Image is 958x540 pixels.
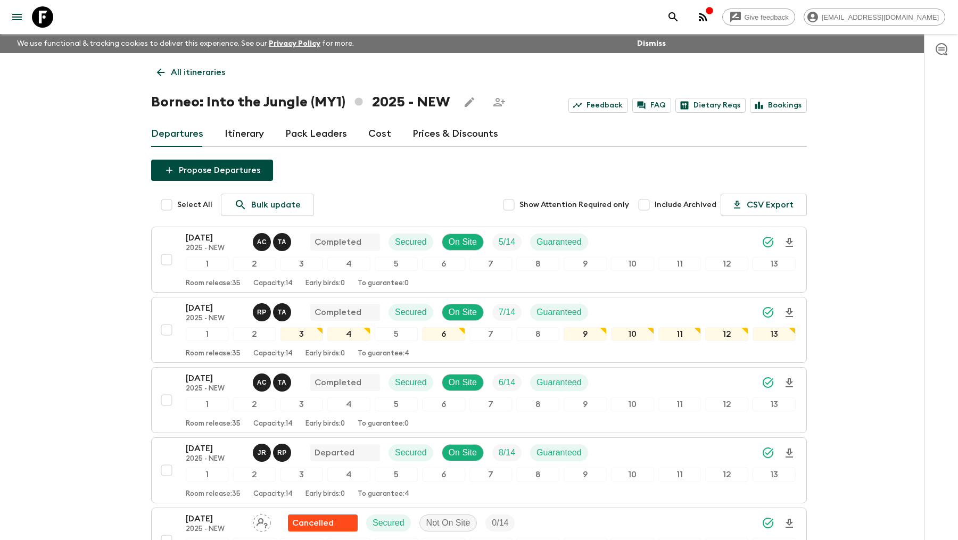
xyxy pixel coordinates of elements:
[358,420,409,428] p: To guarantee: 0
[315,376,361,389] p: Completed
[705,468,748,481] div: 12
[395,236,427,248] p: Secured
[442,234,484,251] div: On Site
[151,62,231,83] a: All itineraries
[750,98,807,113] a: Bookings
[762,517,774,529] svg: Synced Successfully
[449,236,477,248] p: On Site
[722,9,795,26] a: Give feedback
[13,34,358,53] p: We use functional & tracking cookies to deliver this experience. See our for more.
[783,377,796,389] svg: Download Onboarding
[395,376,427,389] p: Secured
[658,468,701,481] div: 11
[419,514,477,531] div: Not On Site
[221,194,314,216] a: Bulk update
[499,306,515,319] p: 7 / 14
[705,397,748,411] div: 12
[564,397,607,411] div: 9
[753,397,796,411] div: 13
[469,397,513,411] div: 7
[611,327,654,341] div: 10
[151,160,273,181] button: Propose Departures
[721,194,807,216] button: CSV Export
[315,446,354,459] p: Departed
[186,490,241,499] p: Room release: 35
[151,437,807,503] button: [DATE]2025 - NEWJohan Roslan, Roy PhangDepartedSecuredOn SiteTrip FillGuaranteed12345678910111213...
[327,327,370,341] div: 4
[611,397,654,411] div: 10
[233,397,276,411] div: 2
[422,468,465,481] div: 6
[492,234,522,251] div: Trip Fill
[151,367,807,433] button: [DATE]2025 - NEWAlvin Chin Chun Wei, Tiyon Anak JunaCompletedSecuredOn SiteTrip FillGuaranteed123...
[358,279,409,288] p: To guarantee: 0
[762,446,774,459] svg: Synced Successfully
[395,306,427,319] p: Secured
[762,236,774,248] svg: Synced Successfully
[516,327,559,341] div: 8
[151,92,450,113] h1: Borneo: Into the Jungle (MY1) 2025 - NEW
[253,447,293,455] span: Johan Roslan, Roy Phang
[253,279,293,288] p: Capacity: 14
[358,490,409,499] p: To guarantee: 4
[783,236,796,249] svg: Download Onboarding
[485,514,515,531] div: Trip Fill
[375,327,418,341] div: 5
[305,420,345,428] p: Early birds: 0
[186,279,241,288] p: Room release: 35
[469,257,513,271] div: 7
[519,200,629,210] span: Show Attention Required only
[186,455,244,463] p: 2025 - NEW
[280,397,324,411] div: 3
[151,297,807,363] button: [DATE]2025 - NEWRoy Phang, Tiyon Anak JunaCompletedSecuredOn SiteTrip FillGuaranteed1234567891011...
[449,446,477,459] p: On Site
[280,257,324,271] div: 3
[358,350,409,358] p: To guarantee: 4
[225,121,264,147] a: Itinerary
[186,442,244,455] p: [DATE]
[375,257,418,271] div: 5
[762,376,774,389] svg: Synced Successfully
[389,444,433,461] div: Secured
[412,121,498,147] a: Prices & Discounts
[536,306,582,319] p: Guaranteed
[516,257,559,271] div: 8
[469,327,513,341] div: 7
[186,468,229,481] div: 1
[658,257,701,271] div: 11
[634,36,668,51] button: Dismiss
[499,236,515,248] p: 5 / 14
[442,304,484,321] div: On Site
[366,514,411,531] div: Secured
[253,236,293,245] span: Alvin Chin Chun Wei, Tiyon Anak Juna
[536,446,582,459] p: Guaranteed
[449,306,477,319] p: On Site
[705,257,748,271] div: 12
[705,327,748,341] div: 12
[233,257,276,271] div: 2
[442,444,484,461] div: On Site
[368,121,391,147] a: Cost
[611,468,654,481] div: 10
[426,517,470,529] p: Not On Site
[499,446,515,459] p: 8 / 14
[389,374,433,391] div: Secured
[499,376,515,389] p: 6 / 14
[816,13,945,21] span: [EMAIL_ADDRESS][DOMAIN_NAME]
[753,257,796,271] div: 13
[186,525,244,534] p: 2025 - NEW
[253,490,293,499] p: Capacity: 14
[804,9,945,26] div: [EMAIL_ADDRESS][DOMAIN_NAME]
[315,236,361,248] p: Completed
[171,66,225,79] p: All itineraries
[151,227,807,293] button: [DATE]2025 - NEWAlvin Chin Chun Wei, Tiyon Anak JunaCompletedSecuredOn SiteTrip FillGuaranteed123...
[783,517,796,530] svg: Download Onboarding
[186,231,244,244] p: [DATE]
[327,257,370,271] div: 4
[305,350,345,358] p: Early birds: 0
[422,257,465,271] div: 6
[469,468,513,481] div: 7
[269,40,320,47] a: Privacy Policy
[233,468,276,481] div: 2
[762,306,774,319] svg: Synced Successfully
